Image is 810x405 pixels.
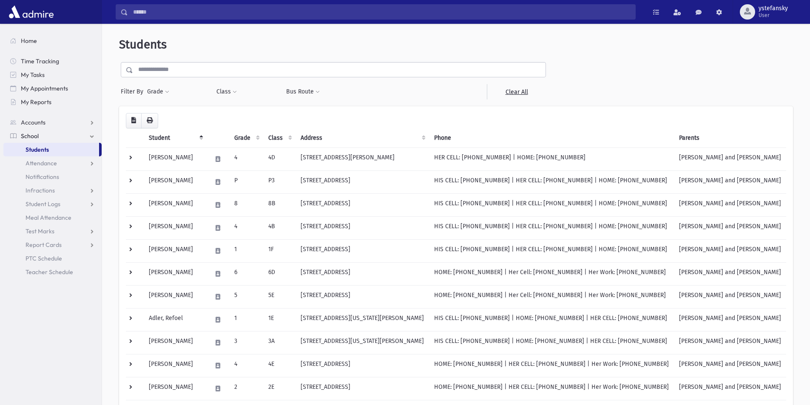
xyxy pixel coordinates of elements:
td: [STREET_ADDRESS][PERSON_NAME] [296,147,429,170]
td: HIS CELL: [PHONE_NUMBER] | HER CELL: [PHONE_NUMBER] | HOME: [PHONE_NUMBER] [429,239,674,262]
a: Attendance [3,156,102,170]
th: Class: activate to sort column ascending [263,128,296,148]
td: HIS CELL: [PHONE_NUMBER] | HER CELL: [PHONE_NUMBER] | HOME: [PHONE_NUMBER] [429,216,674,239]
th: Phone [429,128,674,148]
span: Meal Attendance [26,214,71,221]
a: Infractions [3,184,102,197]
a: Clear All [487,84,546,99]
td: [STREET_ADDRESS][US_STATE][PERSON_NAME] [296,331,429,354]
span: PTC Schedule [26,255,62,262]
td: HER CELL: [PHONE_NUMBER] | HOME: [PHONE_NUMBER] [429,147,674,170]
td: HIS CELL: [PHONE_NUMBER] | HOME: [PHONE_NUMBER] | HER CELL: [PHONE_NUMBER] [429,308,674,331]
span: Test Marks [26,227,54,235]
th: Parents [674,128,786,148]
button: Grade [147,84,170,99]
td: [PERSON_NAME] and [PERSON_NAME] [674,262,786,285]
td: [STREET_ADDRESS] [296,170,429,193]
td: [PERSON_NAME] [144,285,207,308]
td: [PERSON_NAME] [144,239,207,262]
td: [PERSON_NAME] and [PERSON_NAME] [674,239,786,262]
span: My Tasks [21,71,45,79]
span: Time Tracking [21,57,59,65]
a: Students [3,143,99,156]
img: AdmirePro [7,3,56,20]
span: Infractions [26,187,55,194]
a: Student Logs [3,197,102,211]
td: [PERSON_NAME] and [PERSON_NAME] [674,193,786,216]
td: [PERSON_NAME] [144,331,207,354]
span: Attendance [26,159,57,167]
span: Accounts [21,119,45,126]
span: Notifications [26,173,59,181]
td: [PERSON_NAME] [144,262,207,285]
td: [PERSON_NAME] and [PERSON_NAME] [674,216,786,239]
td: 4 [229,216,263,239]
td: HOME: [PHONE_NUMBER] | HER CELL: [PHONE_NUMBER] | Her Work: [PHONE_NUMBER] [429,377,674,400]
td: [PERSON_NAME] and [PERSON_NAME] [674,377,786,400]
td: 1 [229,308,263,331]
td: 6 [229,262,263,285]
td: [PERSON_NAME] [144,216,207,239]
span: Report Cards [26,241,62,249]
td: [PERSON_NAME] and [PERSON_NAME] [674,331,786,354]
a: My Tasks [3,68,102,82]
td: [PERSON_NAME] [144,170,207,193]
td: 4D [263,147,296,170]
td: 1E [263,308,296,331]
td: 4 [229,354,263,377]
th: Student: activate to sort column descending [144,128,207,148]
span: My Appointments [21,85,68,92]
span: Students [119,37,167,51]
td: 2 [229,377,263,400]
th: Grade: activate to sort column ascending [229,128,263,148]
td: 3 [229,331,263,354]
td: [PERSON_NAME] [144,377,207,400]
td: HIS CELL: [PHONE_NUMBER] | HOME: [PHONE_NUMBER] | HER CELL: [PHONE_NUMBER] [429,331,674,354]
td: [PERSON_NAME] and [PERSON_NAME] [674,170,786,193]
td: 5 [229,285,263,308]
a: School [3,129,102,143]
td: P [229,170,263,193]
td: 5E [263,285,296,308]
td: 4B [263,216,296,239]
td: [STREET_ADDRESS] [296,193,429,216]
span: Home [21,37,37,45]
td: Adler, Refoel [144,308,207,331]
td: [STREET_ADDRESS] [296,216,429,239]
a: My Reports [3,95,102,109]
td: 4 [229,147,263,170]
td: [PERSON_NAME] and [PERSON_NAME] [674,285,786,308]
td: HOME: [PHONE_NUMBER] | Her Cell: [PHONE_NUMBER] | Her Work: [PHONE_NUMBER] [429,262,674,285]
td: 8B [263,193,296,216]
td: [STREET_ADDRESS] [296,239,429,262]
td: 4E [263,354,296,377]
a: Accounts [3,116,102,129]
td: [STREET_ADDRESS][US_STATE][PERSON_NAME] [296,308,429,331]
a: PTC Schedule [3,252,102,265]
td: [PERSON_NAME] [144,193,207,216]
td: HOME: [PHONE_NUMBER] | Her Cell: [PHONE_NUMBER] | Her Work: [PHONE_NUMBER] [429,285,674,308]
span: User [759,12,788,19]
td: HIS CELL: [PHONE_NUMBER] | HER CELL: [PHONE_NUMBER] | HOME: [PHONE_NUMBER] [429,170,674,193]
td: 2E [263,377,296,400]
a: Report Cards [3,238,102,252]
a: Notifications [3,170,102,184]
td: [STREET_ADDRESS] [296,262,429,285]
span: Students [26,146,49,153]
td: [PERSON_NAME] [144,147,207,170]
td: 1F [263,239,296,262]
th: Address: activate to sort column ascending [296,128,429,148]
td: [STREET_ADDRESS] [296,285,429,308]
span: Filter By [121,87,147,96]
td: 6D [263,262,296,285]
td: [STREET_ADDRESS] [296,377,429,400]
td: [PERSON_NAME] [144,354,207,377]
a: My Appointments [3,82,102,95]
td: 1 [229,239,263,262]
button: CSV [126,113,142,128]
td: 3A [263,331,296,354]
td: [PERSON_NAME] and [PERSON_NAME] [674,147,786,170]
span: ystefansky [759,5,788,12]
span: School [21,132,39,140]
a: Time Tracking [3,54,102,68]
